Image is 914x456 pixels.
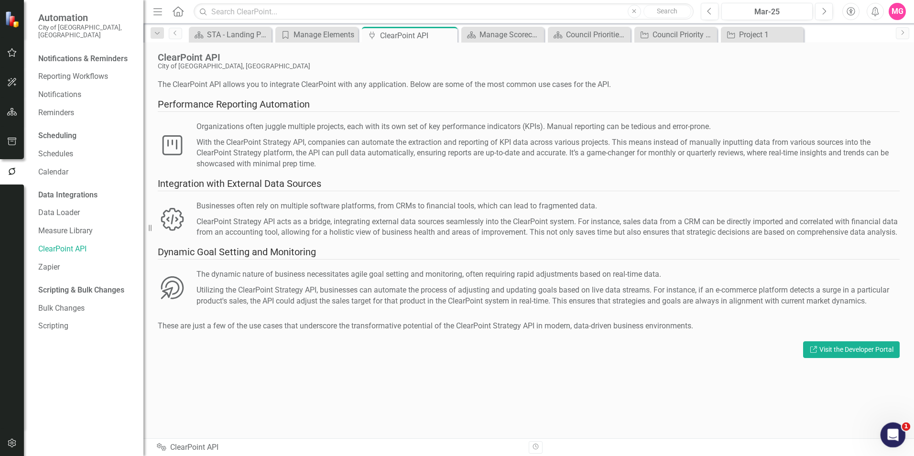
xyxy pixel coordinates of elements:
button: go back [6,4,24,22]
button: Start recording [61,313,68,321]
div: Scheduling [38,130,76,141]
div: Project 1 [739,29,801,41]
div: Scripting & Bulk Changes [38,285,124,296]
div: When ClearBot isn't showing element options despite having correct permissions and trying resets,... [15,41,176,88]
a: Scripting [38,321,134,332]
div: The ClearPoint API allows you to integrate ClearPoint with any application. Below are some of the... [158,79,900,90]
div: Matthew says… [8,7,184,36]
h1: Jack [46,5,62,12]
div: Integration with External Data Sources [158,177,900,191]
div: ClearPoint Strategy API acts as a bridge, integrating external data sources seamlessly into the C... [196,217,900,239]
small: City of [GEOGRAPHIC_DATA], [GEOGRAPHIC_DATA] [38,23,134,39]
div: Performance Reporting Automation [158,98,900,112]
li: Ensure you have proper access to the specific scorecard containing the elements you want to view ... [22,264,176,291]
div: Manage Scorecards [479,29,542,41]
a: Measure Library [38,226,134,237]
button: Home [150,4,168,22]
a: Source reference 9248398: [82,80,90,88]
div: Profile image for Jack [27,5,43,21]
a: Bulk Changes [38,303,134,314]
a: STA - Landing Page [191,29,269,41]
div: These are just a few of the use cases that underscore the transformative potential of the ClearPo... [158,321,900,332]
p: Active 30m ago [46,12,95,22]
div: ClearPoint API [158,52,895,63]
li: Follow the authentication process again with your ClearPoint credentials [22,162,176,179]
a: Notifications [38,89,134,100]
button: MG [889,3,906,20]
a: Manage Elements [278,29,356,41]
img: ClearPoint Strategy [5,11,22,27]
div: Here are additional steps to try: [15,93,176,102]
div: Manage Elements [294,29,356,41]
span: 1 [902,423,911,431]
div: Council Priorities Reports [566,29,628,41]
div: Data Integrations [38,190,98,201]
div: Fin says… [8,35,184,363]
span: Automation [38,12,134,23]
a: Reminders [38,108,134,119]
div: Mar-25 [725,6,809,18]
a: Manage Scorecards [464,29,542,41]
div: Dynamic Goal Setting and Monitoring [158,245,900,260]
textarea: Message… [8,293,183,309]
a: Calendar [38,167,134,178]
button: Upload attachment [15,313,22,321]
div: Businesses often rely on multiple software platforms, from CRMs to financial tools, which can lea... [196,201,900,212]
a: ClearPoint API [38,244,134,255]
a: Schedules [38,149,134,160]
button: Gif picker [45,313,53,321]
a: Reporting Workflows [38,71,134,82]
div: Notifications & Reminders [38,54,128,65]
li: The system only shows options when you have multiple elements with identical names [22,198,176,216]
li: If all your elements have unique names, you need to specify the exact element name like "edit ele... [22,218,176,245]
a: Council Priority #1: Customer Service, Access and Transparency [637,29,715,41]
b: Verify scorecard access: [15,250,107,258]
div: With the ClearPoint Strategy API, companies can automate the extraction and reporting of KPI data... [196,137,900,170]
div: When ClearBot isn't showing element options despite having correct permissions and trying resets,... [8,35,184,362]
button: Mar-25 [721,3,813,20]
a: Data Loader [38,207,134,218]
button: Send a message… [164,309,179,325]
button: Search [643,5,691,18]
div: ClearPoint API [157,442,522,453]
a: Project 1 [723,29,801,41]
span: Search [657,7,677,15]
button: Emoji picker [30,313,38,321]
div: Council Priority #1: Customer Service, Access and Transparency [653,29,715,41]
a: Zapier [38,262,134,273]
div: Utilizing the ClearPoint Strategy API, businesses can automate the process of adjusting and updat... [196,285,900,307]
b: Complete ClearBot reinstall: [15,108,122,115]
div: Close [168,4,185,21]
iframe: Intercom live chat [881,423,906,448]
b: Check element naming: [15,185,104,192]
div: Organizations often juggle multiple projects, each with its own set of key performance indicators... [196,121,900,132]
li: Remove the ClearPoint app completely from Teams [22,121,176,139]
li: Go to Apps in Teams, search for "ClearPoint", and reinstall it [22,141,176,159]
div: ClearPoint API [380,30,455,42]
a: Council Priorities Reports [550,29,628,41]
a: Visit the Developer Portal [803,341,900,358]
input: Search ClearPoint... [194,3,694,20]
div: STA - Landing Page [207,29,269,41]
div: City of [GEOGRAPHIC_DATA], [GEOGRAPHIC_DATA] [158,63,895,70]
div: The dynamic nature of business necessitates agile goal setting and monitoring, often requiring ra... [196,269,900,280]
